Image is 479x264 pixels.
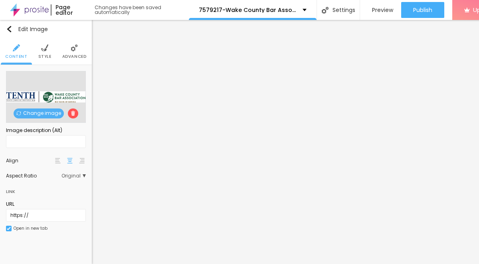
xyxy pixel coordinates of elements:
[67,158,73,164] img: paragraph-center-align.svg
[41,44,48,51] img: Icone
[413,7,432,13] span: Publish
[14,227,48,231] div: Open in new tab
[6,173,61,178] div: Aspect Ratio
[360,2,401,18] button: Preview
[71,111,75,116] img: Icone
[61,173,86,178] span: Original
[38,55,51,59] span: Style
[16,111,21,116] img: Icone
[14,108,64,118] span: Change image
[51,4,87,16] div: Page editor
[6,187,15,196] div: Link
[55,158,61,164] img: paragraph-left-align.svg
[199,7,297,13] p: 7579217-Wake County Bar Association
[62,55,87,59] span: Advanced
[5,55,27,59] span: Content
[372,7,393,13] span: Preview
[6,201,86,208] div: URL
[71,44,78,51] img: Icone
[6,26,12,32] img: Icone
[95,5,189,15] div: Changes have been saved automatically
[322,7,329,14] img: Icone
[6,158,54,163] div: Align
[6,26,48,32] div: Edit Image
[13,44,20,51] img: Icone
[79,158,85,164] img: paragraph-right-align.svg
[401,2,444,18] button: Publish
[7,227,11,231] img: Icone
[6,182,86,197] div: Link
[6,127,86,134] div: Image description (Alt)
